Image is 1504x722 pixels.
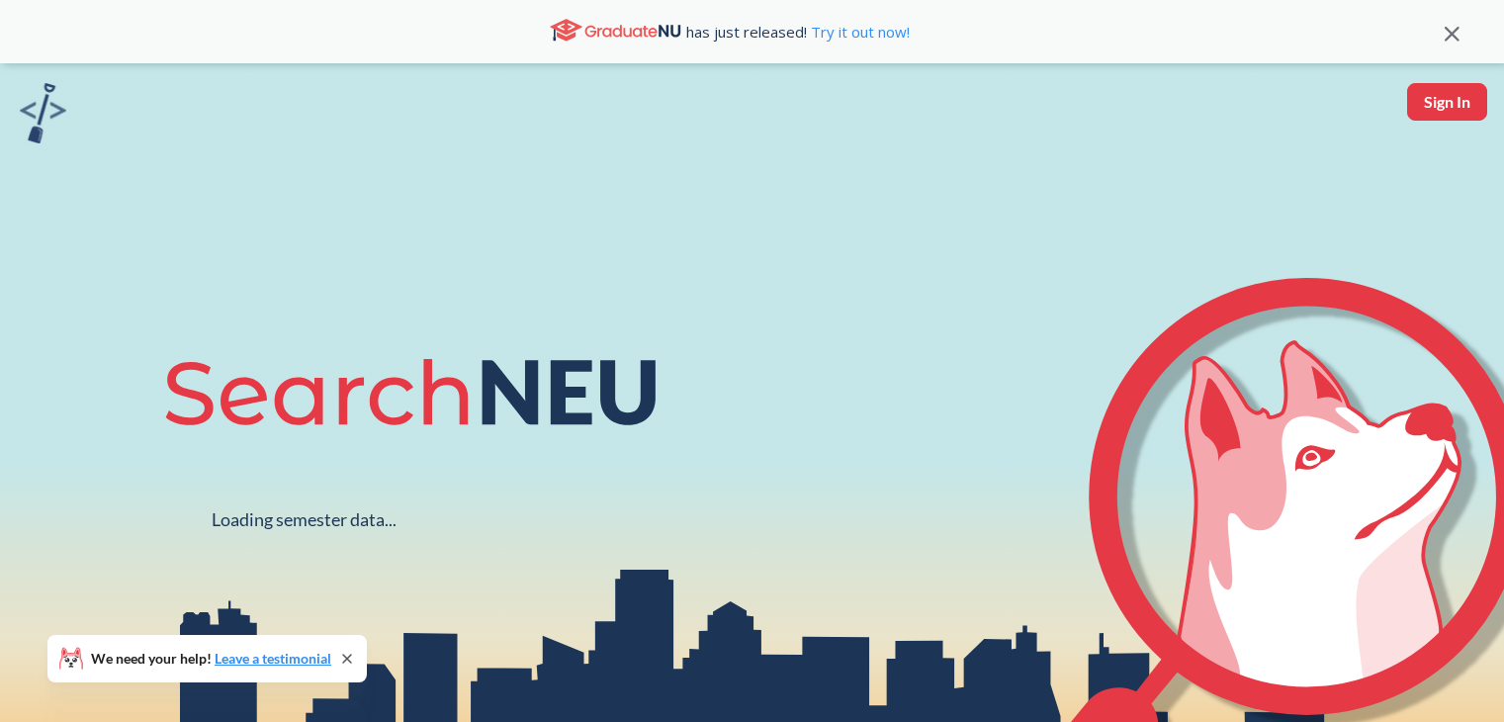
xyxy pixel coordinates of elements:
span: has just released! [686,21,910,43]
img: sandbox logo [20,83,66,143]
div: Loading semester data... [212,508,397,531]
span: We need your help! [91,652,331,666]
a: Leave a testimonial [215,650,331,667]
button: Sign In [1407,83,1487,121]
a: Try it out now! [807,22,910,42]
a: sandbox logo [20,83,66,149]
